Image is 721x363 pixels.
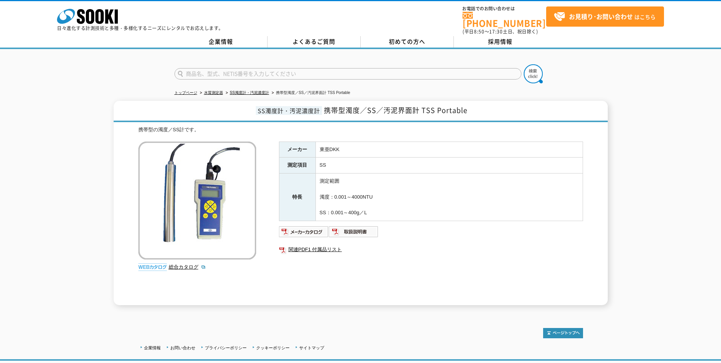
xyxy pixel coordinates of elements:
[138,142,256,260] img: 携帯型濁度／SS／汚泥界面計 TSS Portable
[230,91,269,95] a: SS濁度計・汚泥濃度計
[299,345,324,350] a: サイトマップ
[174,36,268,48] a: 企業情報
[315,174,583,221] td: 測定範囲 濁度：0.001～4000NTU SS：0.001～400g／L
[315,142,583,158] td: 東亜DKK
[256,345,290,350] a: クッキーポリシー
[279,174,315,221] th: 特長
[474,28,485,35] span: 8:50
[361,36,454,48] a: 初めての方へ
[170,345,195,350] a: お問い合わせ
[546,6,664,27] a: お見積り･お問い合わせはこちら
[279,142,315,158] th: メーカー
[463,28,538,35] span: (平日 ～ 土日、祝日除く)
[543,328,583,338] img: トップページへ
[489,28,503,35] span: 17:30
[279,231,329,236] a: メーカーカタログ
[279,245,583,255] a: 関連PDF1 付属品リスト
[324,105,467,115] span: 携帯型濁度／SS／汚泥界面計 TSS Portable
[389,37,425,46] span: 初めての方へ
[174,91,197,95] a: トップページ
[204,91,223,95] a: 水質測定器
[554,11,656,22] span: はこちら
[138,263,167,271] img: webカタログ
[569,12,633,21] strong: お見積り･お問い合わせ
[329,226,379,238] img: 取扱説明書
[463,6,546,11] span: お電話でのお問い合わせは
[169,264,206,270] a: 総合カタログ
[454,36,547,48] a: 採用情報
[268,36,361,48] a: よくあるご質問
[279,158,315,174] th: 測定項目
[256,106,322,115] span: SS濁度計・汚泥濃度計
[138,126,583,134] div: 携帯型の濁度／SS計です。
[57,26,223,30] p: 日々進化する計測技術と多種・多様化するニーズにレンタルでお応えします。
[270,89,350,97] li: 携帯型濁度／SS／汚泥界面計 TSS Portable
[463,12,546,27] a: [PHONE_NUMBER]
[524,64,543,83] img: btn_search.png
[329,231,379,236] a: 取扱説明書
[205,345,247,350] a: プライバシーポリシー
[315,158,583,174] td: SS
[144,345,161,350] a: 企業情報
[279,226,329,238] img: メーカーカタログ
[174,68,521,80] input: 商品名、型式、NETIS番号を入力してください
